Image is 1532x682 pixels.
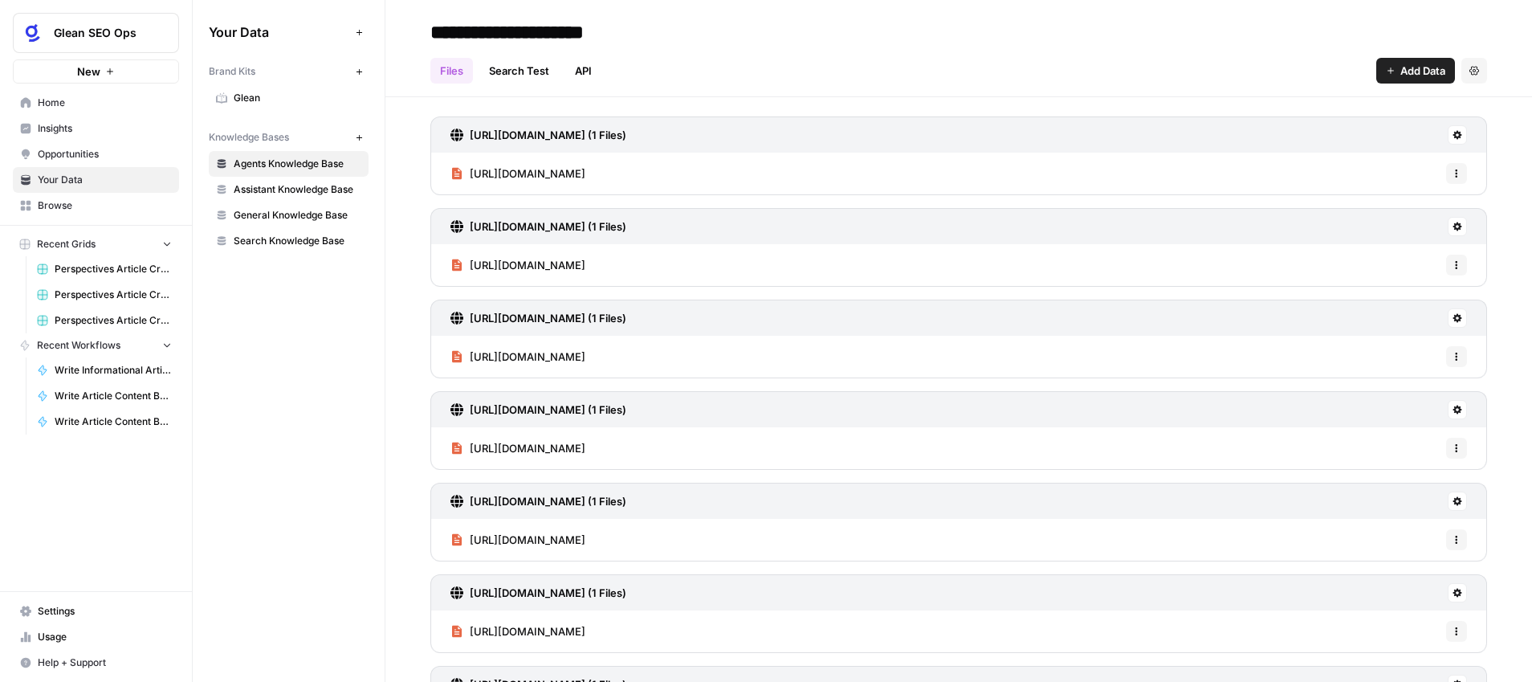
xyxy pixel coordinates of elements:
[38,630,172,644] span: Usage
[55,415,172,429] span: Write Article Content Brief (Search)
[55,363,172,378] span: Write Informational Article Body (Agents)
[234,157,361,171] span: Agents Knowledge Base
[30,357,179,383] a: Write Informational Article Body (Agents)
[470,623,585,639] span: [URL][DOMAIN_NAME]
[234,208,361,223] span: General Knowledge Base
[450,611,585,652] a: [URL][DOMAIN_NAME]
[450,484,626,519] a: [URL][DOMAIN_NAME] (1 Files)
[430,58,473,84] a: Files
[30,308,179,333] a: Perspectives Article Creation (Search)
[38,96,172,110] span: Home
[470,165,585,182] span: [URL][DOMAIN_NAME]
[450,336,585,378] a: [URL][DOMAIN_NAME]
[38,655,172,670] span: Help + Support
[565,58,601,84] a: API
[1400,63,1445,79] span: Add Data
[13,141,179,167] a: Opportunities
[13,116,179,141] a: Insights
[1376,58,1455,84] button: Add Data
[450,300,626,336] a: [URL][DOMAIN_NAME] (1 Files)
[55,389,172,403] span: Write Article Content Brief (Agents)
[209,202,369,228] a: General Knowledge Base
[470,585,626,601] h3: [URL][DOMAIN_NAME] (1 Files)
[209,22,349,42] span: Your Data
[209,151,369,177] a: Agents Knowledge Base
[13,59,179,84] button: New
[38,604,172,619] span: Settings
[470,402,626,418] h3: [URL][DOMAIN_NAME] (1 Files)
[37,338,120,353] span: Recent Workflows
[470,257,585,273] span: [URL][DOMAIN_NAME]
[38,198,172,213] span: Browse
[450,209,626,244] a: [URL][DOMAIN_NAME] (1 Files)
[470,349,585,365] span: [URL][DOMAIN_NAME]
[55,288,172,302] span: Perspectives Article Creation (Agents)
[13,13,179,53] button: Workspace: Glean SEO Ops
[18,18,47,47] img: Glean SEO Ops Logo
[209,130,289,145] span: Knowledge Bases
[470,127,626,143] h3: [URL][DOMAIN_NAME] (1 Files)
[13,624,179,650] a: Usage
[450,519,585,561] a: [URL][DOMAIN_NAME]
[234,234,361,248] span: Search Knowledge Base
[209,228,369,254] a: Search Knowledge Base
[13,232,179,256] button: Recent Grids
[13,333,179,357] button: Recent Workflows
[450,427,585,469] a: [URL][DOMAIN_NAME]
[37,237,96,251] span: Recent Grids
[30,282,179,308] a: Perspectives Article Creation (Agents)
[234,182,361,197] span: Assistant Knowledge Base
[55,262,172,276] span: Perspectives Article Creation
[479,58,559,84] a: Search Test
[209,64,255,79] span: Brand Kits
[13,193,179,218] a: Browse
[30,256,179,282] a: Perspectives Article Creation
[470,532,585,548] span: [URL][DOMAIN_NAME]
[38,173,172,187] span: Your Data
[38,121,172,136] span: Insights
[470,440,585,456] span: [URL][DOMAIN_NAME]
[54,25,151,41] span: Glean SEO Ops
[30,409,179,435] a: Write Article Content Brief (Search)
[234,91,361,105] span: Glean
[13,650,179,676] button: Help + Support
[13,167,179,193] a: Your Data
[38,147,172,161] span: Opportunities
[209,85,369,111] a: Glean
[470,310,626,326] h3: [URL][DOMAIN_NAME] (1 Files)
[450,153,585,194] a: [URL][DOMAIN_NAME]
[13,90,179,116] a: Home
[77,63,100,80] span: New
[450,117,626,153] a: [URL][DOMAIN_NAME] (1 Files)
[209,177,369,202] a: Assistant Knowledge Base
[13,598,179,624] a: Settings
[450,392,626,427] a: [URL][DOMAIN_NAME] (1 Files)
[450,244,585,286] a: [URL][DOMAIN_NAME]
[450,575,626,611] a: [URL][DOMAIN_NAME] (1 Files)
[30,383,179,409] a: Write Article Content Brief (Agents)
[55,313,172,328] span: Perspectives Article Creation (Search)
[470,218,626,235] h3: [URL][DOMAIN_NAME] (1 Files)
[470,493,626,509] h3: [URL][DOMAIN_NAME] (1 Files)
